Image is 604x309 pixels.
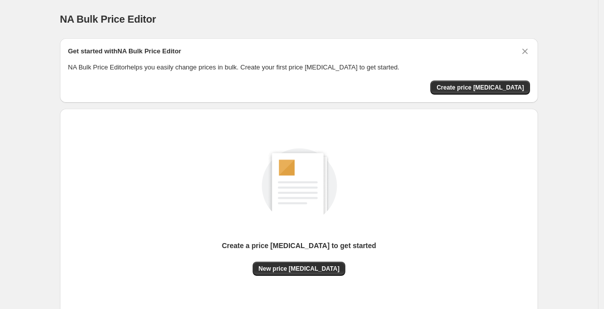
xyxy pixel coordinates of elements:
[520,46,530,56] button: Dismiss card
[430,81,530,95] button: Create price change job
[253,262,346,276] button: New price [MEDICAL_DATA]
[68,46,181,56] h2: Get started with NA Bulk Price Editor
[68,62,530,72] p: NA Bulk Price Editor helps you easily change prices in bulk. Create your first price [MEDICAL_DAT...
[259,265,340,273] span: New price [MEDICAL_DATA]
[60,14,156,25] span: NA Bulk Price Editor
[222,241,376,251] p: Create a price [MEDICAL_DATA] to get started
[436,84,524,92] span: Create price [MEDICAL_DATA]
